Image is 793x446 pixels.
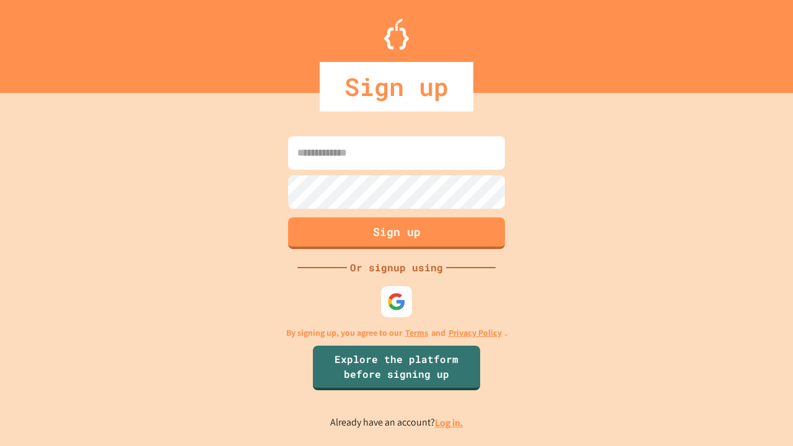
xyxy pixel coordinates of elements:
[387,292,406,311] img: google-icon.svg
[330,415,463,431] p: Already have an account?
[449,326,502,339] a: Privacy Policy
[405,326,428,339] a: Terms
[435,416,463,429] a: Log in.
[320,62,473,111] div: Sign up
[384,19,409,50] img: Logo.svg
[288,217,505,249] button: Sign up
[313,346,480,390] a: Explore the platform before signing up
[347,260,446,275] div: Or signup using
[286,326,507,339] p: By signing up, you agree to our and .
